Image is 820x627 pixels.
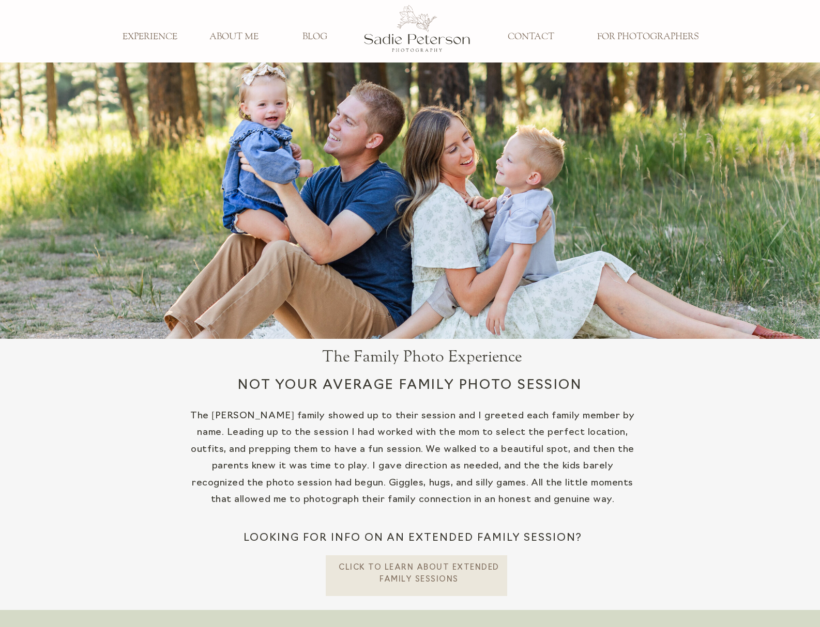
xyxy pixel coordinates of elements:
[200,32,268,43] a: ABOUT ME
[589,32,706,43] a: FOR PHOTOGRAPHERS
[189,408,636,515] p: The [PERSON_NAME] family showed up to their session and I greeted each family member by name. Lea...
[497,32,565,43] a: CONTACT
[245,347,599,368] h1: The Family Photo Experience
[131,530,694,560] h2: Looking for info on an extended family session?
[116,32,184,43] a: EXPERIENCE
[281,32,349,43] a: BLOG
[338,562,500,584] a: CLick To learn about extended Family Sessions
[128,375,692,405] h2: Not your average family photo session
